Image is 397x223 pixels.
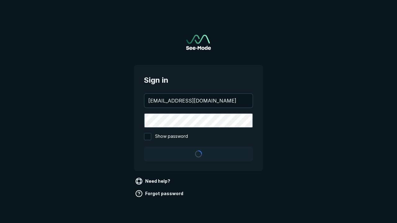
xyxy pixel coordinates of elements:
a: Go to sign in [186,35,211,50]
span: Sign in [144,75,253,86]
input: your@email.com [145,94,252,107]
a: Forgot password [134,189,186,199]
a: Need help? [134,176,173,186]
span: Show password [155,133,188,140]
img: See-Mode Logo [186,35,211,50]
